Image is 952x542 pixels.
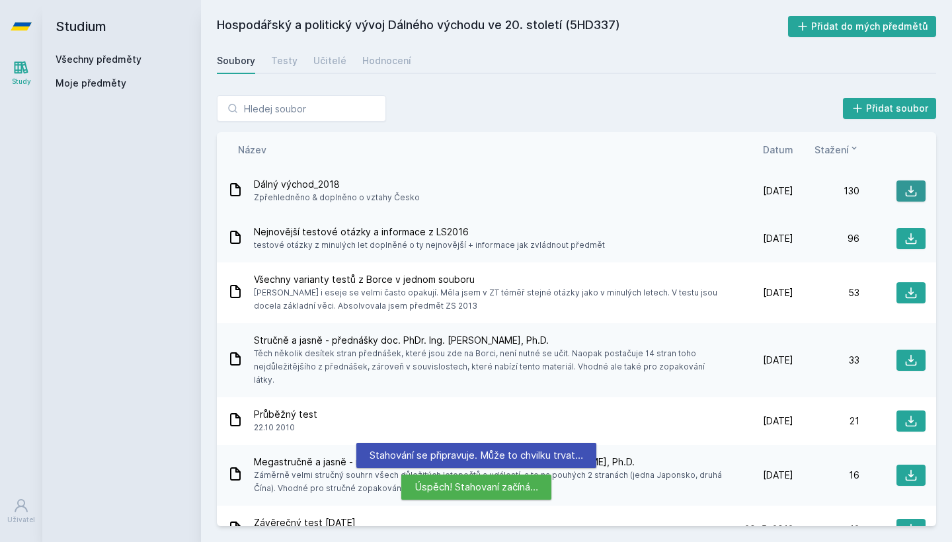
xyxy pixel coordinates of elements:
[271,48,297,74] a: Testy
[254,239,605,252] span: testové otázky z minulých let doplněné o ty nejnovější + informace jak zvládnout předmět
[763,286,793,299] span: [DATE]
[254,347,722,387] span: Těch několik desítek stran přednášek, které jsou zde na Borci, není nutné se učit. Naopak postaču...
[793,414,859,428] div: 21
[217,95,386,122] input: Hledej soubor
[362,48,411,74] a: Hodnocení
[254,334,722,347] span: Stručně a jasně - přednášky doc. PhDr. Ing. [PERSON_NAME], Ph.D.
[254,191,420,204] span: Zpřehledněno & doplněno o vztahy Česko
[763,414,793,428] span: [DATE]
[217,48,255,74] a: Soubory
[793,469,859,482] div: 16
[313,48,346,74] a: Učitelé
[56,54,141,65] a: Všechny předměty
[793,286,859,299] div: 53
[744,523,793,536] span: 30. 5. 2012
[793,232,859,245] div: 96
[793,184,859,198] div: 130
[313,54,346,67] div: Učitelé
[254,516,380,529] span: Závěrečný test [DATE]
[254,455,722,469] span: Megastručně a jasně - rychlý souhrn přednášek doc. PhDr. Ing. [PERSON_NAME], Ph.D.
[12,77,31,87] div: Study
[254,408,317,421] span: Průběžný test
[763,143,793,157] button: Datum
[362,54,411,67] div: Hodnocení
[217,16,788,37] h2: Hospodářský a politický vývoj Dálného východu ve 20. století (5HD337)
[793,354,859,367] div: 33
[254,225,605,239] span: Nejnovější testové otázky a informace z LS2016
[793,523,859,536] div: 13
[763,354,793,367] span: [DATE]
[763,469,793,482] span: [DATE]
[356,443,596,468] div: Stahování se připravuje. Může to chvilku trvat…
[3,491,40,531] a: Uživatel
[763,184,793,198] span: [DATE]
[254,178,420,191] span: Dálný východ_2018
[238,143,266,157] button: Název
[814,143,849,157] span: Stažení
[3,53,40,93] a: Study
[7,515,35,525] div: Uživatel
[56,77,126,90] span: Moje předměty
[763,232,793,245] span: [DATE]
[254,286,722,313] span: [PERSON_NAME] i eseje se velmi často opakují. Měla jsem v ZT téměř stejné otázky jako v minulých ...
[254,421,317,434] span: 22.10 2010
[814,143,859,157] button: Stažení
[788,16,937,37] button: Přidat do mých předmětů
[271,54,297,67] div: Testy
[217,54,255,67] div: Soubory
[254,273,722,286] span: Všechny varianty testů z Borce v jednom souboru
[843,98,937,119] button: Přidat soubor
[401,475,551,500] div: Úspěch! Stahovaní začíná…
[254,469,722,495] span: Záměrně velmi stručný souhrn všech důležitých letopočtů a událostí, a to na pouhých 2 stranách (j...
